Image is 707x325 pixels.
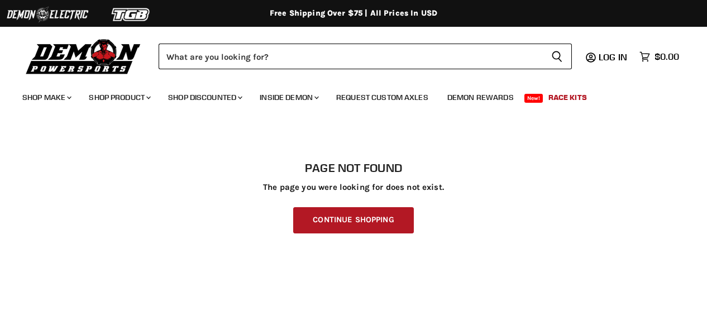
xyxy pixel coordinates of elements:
a: Race Kits [540,86,595,109]
img: Demon Powersports [22,36,145,76]
p: The page you were looking for does not exist. [22,183,685,192]
a: Demon Rewards [439,86,522,109]
span: Log in [599,51,627,63]
a: Log in [594,52,634,62]
h1: Page not found [22,161,685,175]
a: Request Custom Axles [328,86,437,109]
a: Shop Product [80,86,157,109]
a: Inside Demon [251,86,326,109]
img: Demon Electric Logo 2 [6,4,89,25]
ul: Main menu [14,82,676,109]
a: Continue Shopping [293,207,413,233]
a: Shop Make [14,86,78,109]
img: TGB Logo 2 [89,4,173,25]
a: Shop Discounted [160,86,249,109]
input: Search [159,44,542,69]
form: Product [159,44,572,69]
span: $0.00 [655,51,679,62]
button: Search [542,44,572,69]
a: $0.00 [634,49,685,65]
span: New! [524,94,543,103]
